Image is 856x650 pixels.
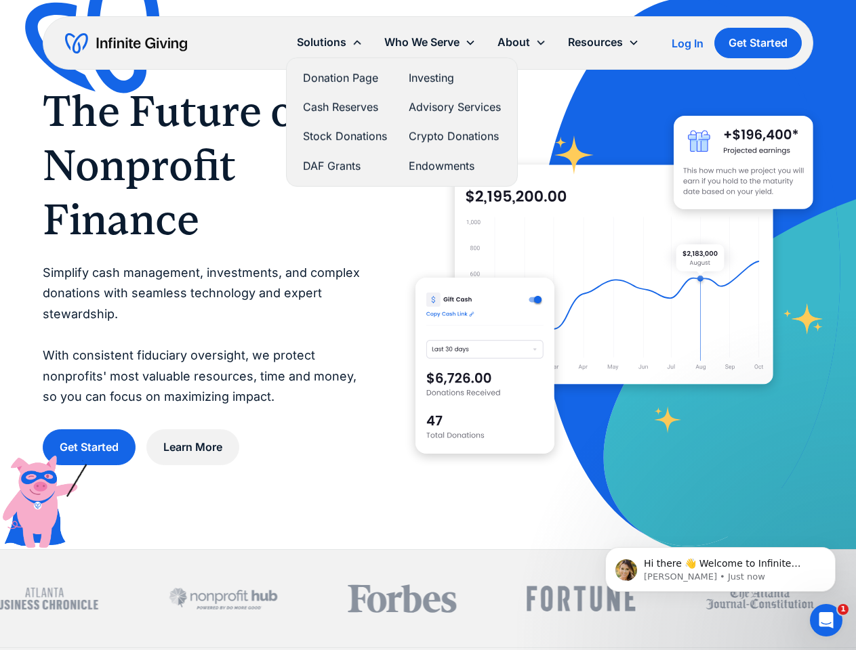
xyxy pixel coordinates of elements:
div: Who We Serve [373,28,487,57]
p: Simplify cash management, investments, and complex donations with seamless technology and expert ... [43,263,361,408]
a: Get Started [714,28,802,58]
a: Learn More [146,429,239,465]
div: About [487,28,557,57]
div: Resources [568,33,623,51]
nav: Solutions [286,58,518,187]
div: About [497,33,530,51]
iframe: Intercom notifications message [585,519,856,613]
div: Solutions [297,33,346,51]
img: donation software for nonprofits [415,278,554,453]
span: 1 [838,604,849,615]
a: Get Started [43,429,136,465]
img: fundraising star [783,303,823,334]
a: Endowments [409,157,501,175]
a: Crypto Donations [409,127,501,146]
div: Log In [672,38,704,49]
a: Advisory Services [409,98,501,116]
div: Resources [557,28,650,57]
a: Investing [409,69,501,87]
iframe: Intercom live chat [810,604,842,636]
a: home [65,32,187,54]
img: nonprofit donation platform [455,165,773,384]
div: Who We Serve [384,33,460,51]
a: Log In [672,35,704,51]
a: Cash Reserves [303,98,387,116]
a: Stock Donations [303,127,387,146]
h1: The Future of Nonprofit Finance [43,84,361,246]
a: DAF Grants [303,157,387,175]
div: Solutions [286,28,373,57]
a: Donation Page [303,69,387,87]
